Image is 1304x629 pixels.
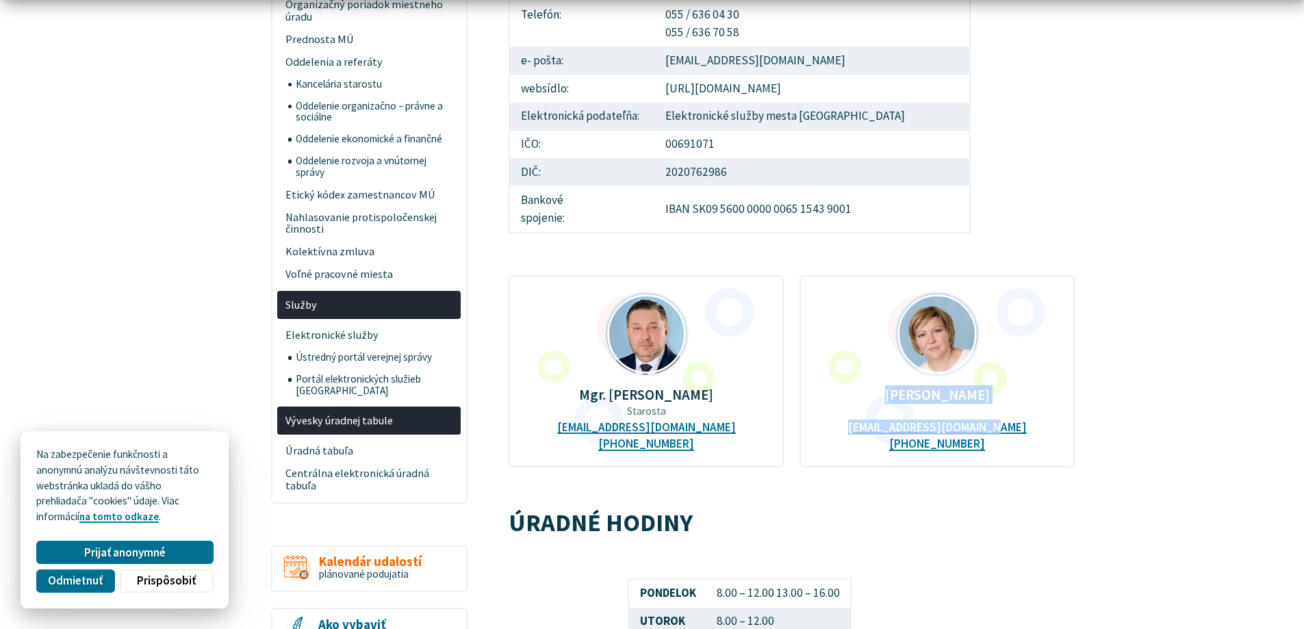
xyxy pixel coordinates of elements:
[277,264,461,286] a: Voľné pracovné miesta
[800,201,852,216] a: 1543 9001
[509,47,654,75] td: e- pošta:
[277,440,461,463] a: Úradná tabuľa
[288,73,461,95] a: Kancelária starostu
[288,346,461,368] a: Ústredný portál verejnej správy
[509,506,693,538] strong: ÚRADNÉ HODINY
[509,75,654,103] td: websídlo:
[509,103,654,131] td: Elektronická podateľňa:
[665,136,715,151] a: 00691071
[288,150,461,183] a: Oddelenie rozvoja a vnútornej správy
[665,25,739,40] a: 055 / 636 70 58
[296,346,453,368] span: Ústredný portál verejnej správy
[277,183,461,206] a: Etický kódex zamestnancov MÚ
[640,585,696,600] strong: PONDELOK
[120,569,213,593] button: Prispôsobiť
[654,75,970,103] td: [URL][DOMAIN_NAME]
[531,405,762,418] p: Starosta
[285,51,453,73] span: Oddelenia a referáty
[285,206,453,241] span: Nahlasovanie protispoločenskej činnosti
[509,158,654,186] td: DIČ:
[665,7,739,22] a: 055 / 636 04 30
[296,150,453,183] span: Oddelenie rozvoja a vnútornej správy
[79,510,159,523] a: na tomto odkaze
[296,129,453,151] span: Oddelenie ekonomické a finančné
[277,324,461,346] a: Elektronické služby
[48,574,103,588] span: Odmietnuť
[557,420,736,435] a: [EMAIL_ADDRESS][DOMAIN_NAME]
[509,186,654,232] td: Bankové spojenie:
[277,206,461,241] a: Nahlasovanie protispoločenskej činnosti
[36,447,213,525] p: Na zabezpečenie funkčnosti a anonymnú analýzu návštevnosti táto webstránka ukladá do vášho prehli...
[285,241,453,264] span: Kolektívna zmluva
[598,437,694,451] a: [PHONE_NUMBER]
[296,95,453,129] span: Oddelenie organizačno – právne a sociálne
[665,164,727,179] a: 2020762986
[319,554,422,569] span: Kalendár udalostí
[36,569,114,593] button: Odmietnuť
[285,440,453,463] span: Úradná tabuľa
[285,463,453,498] span: Centrálna elektronická úradná tabuľa
[897,294,977,374] img: Zemková_a
[285,264,453,286] span: Voľné pracovné miesta
[509,131,654,159] td: IČO:
[277,241,461,264] a: Kolektívna zmluva
[822,387,1053,402] p: [PERSON_NAME]
[277,291,461,319] a: Služby
[285,294,453,316] span: Služby
[606,294,687,374] img: Mgr.Ing. Miloš Ihnát_mini
[706,201,798,216] a: 09 5600 0000 0065
[319,567,409,580] span: plánované podujatia
[296,73,453,95] span: Kancelária starostu
[889,437,985,451] a: [PHONE_NUMBER]
[285,183,453,206] span: Etický kódex zamestnancov MÚ
[288,129,461,151] a: Oddelenie ekonomické a finančné
[277,463,461,498] a: Centrálna elektronická úradná tabuľa
[848,420,1027,435] a: [EMAIL_ADDRESS][DOMAIN_NAME]
[277,51,461,73] a: Oddelenia a referáty
[531,387,762,402] p: Mgr. [PERSON_NAME]
[665,108,905,123] a: Elektronické služby mesta [GEOGRAPHIC_DATA]
[285,28,453,51] span: Prednosta MÚ
[137,574,196,588] span: Prispôsobiť
[285,409,453,432] span: Vývesky úradnej tabule
[654,186,970,232] td: IBAN SK
[706,579,851,608] td: 8.00 – 12.00 13.00 – 16.00
[277,28,461,51] a: Prednosta MÚ
[84,545,166,560] span: Prijať anonymné
[285,324,453,346] span: Elektronické služby
[36,541,213,564] button: Prijať anonymné
[277,407,461,435] a: Vývesky úradnej tabule
[654,47,970,75] td: [EMAIL_ADDRESS][DOMAIN_NAME]
[271,545,468,593] a: Kalendár udalostí plánované podujatia
[296,368,453,402] span: Portál elektronických služieb [GEOGRAPHIC_DATA]
[640,613,685,628] strong: UTOROK
[288,368,461,402] a: Portál elektronických služieb [GEOGRAPHIC_DATA]
[288,95,461,129] a: Oddelenie organizačno – právne a sociálne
